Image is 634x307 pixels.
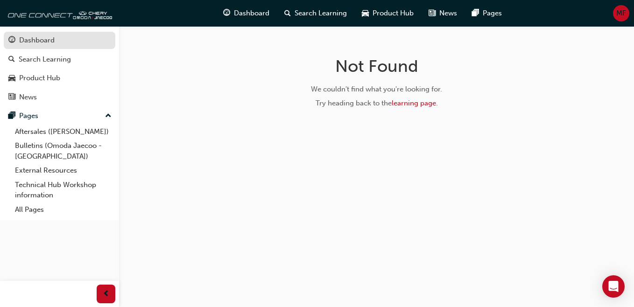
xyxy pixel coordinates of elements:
span: Dashboard [234,8,269,19]
img: oneconnect [5,4,112,22]
span: up-icon [105,110,112,122]
span: search-icon [284,7,291,19]
a: pages-iconPages [465,4,509,23]
span: car-icon [362,7,369,19]
div: Pages [19,111,38,121]
a: Product Hub [4,70,115,87]
span: Try heading back to the . [316,99,438,107]
span: pages-icon [472,7,479,19]
a: news-iconNews [421,4,465,23]
span: news-icon [8,93,15,102]
div: We couldn't find what you're looking for. [229,84,525,95]
span: news-icon [429,7,436,19]
a: News [4,89,115,106]
a: car-iconProduct Hub [354,4,421,23]
div: Open Intercom Messenger [602,275,625,298]
a: All Pages [11,202,115,217]
span: prev-icon [103,288,110,300]
a: External Resources [11,163,115,178]
h1: Not Found [229,56,525,77]
a: Technical Hub Workshop information [11,178,115,202]
a: Search Learning [4,51,115,68]
span: Search Learning [295,8,347,19]
span: guage-icon [223,7,230,19]
a: learning page [392,99,436,107]
button: DashboardSearch LearningProduct HubNews [4,30,115,107]
a: Dashboard [4,32,115,49]
a: search-iconSearch Learning [277,4,354,23]
span: Pages [483,8,502,19]
a: Aftersales ([PERSON_NAME]) [11,125,115,139]
div: Dashboard [19,35,55,46]
div: Product Hub [19,73,60,84]
button: MF [613,5,629,21]
a: Bulletins (Omoda Jaecoo - [GEOGRAPHIC_DATA]) [11,139,115,163]
span: pages-icon [8,112,15,120]
span: guage-icon [8,36,15,45]
div: Search Learning [19,54,71,65]
a: guage-iconDashboard [216,4,277,23]
span: search-icon [8,56,15,64]
div: News [19,92,37,103]
span: Product Hub [373,8,414,19]
button: Pages [4,107,115,125]
span: car-icon [8,74,15,83]
span: MF [616,8,626,19]
span: News [439,8,457,19]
